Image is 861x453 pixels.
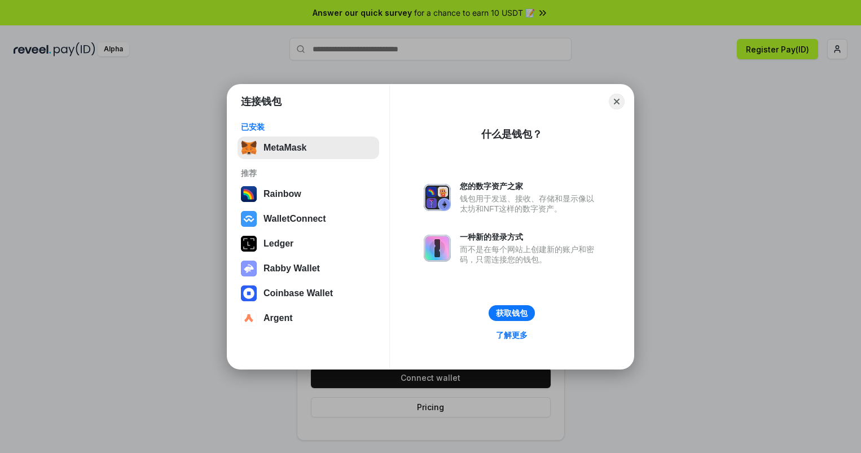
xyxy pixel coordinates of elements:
div: WalletConnect [263,214,326,224]
div: 您的数字资产之家 [460,181,600,191]
button: Rabby Wallet [238,257,379,280]
img: svg+xml,%3Csvg%20width%3D%2228%22%20height%3D%2228%22%20viewBox%3D%220%200%2028%2028%22%20fill%3D... [241,211,257,227]
div: Ledger [263,239,293,249]
button: WalletConnect [238,208,379,230]
img: svg+xml,%3Csvg%20xmlns%3D%22http%3A%2F%2Fwww.w3.org%2F2000%2Fsvg%22%20fill%3D%22none%22%20viewBox... [241,261,257,276]
img: svg+xml,%3Csvg%20width%3D%2228%22%20height%3D%2228%22%20viewBox%3D%220%200%2028%2028%22%20fill%3D... [241,285,257,301]
button: Rainbow [238,183,379,205]
img: svg+xml,%3Csvg%20xmlns%3D%22http%3A%2F%2Fwww.w3.org%2F2000%2Fsvg%22%20fill%3D%22none%22%20viewBox... [424,235,451,262]
div: 已安装 [241,122,376,132]
div: Rabby Wallet [263,263,320,274]
button: Coinbase Wallet [238,282,379,305]
div: Rainbow [263,189,301,199]
button: Ledger [238,232,379,255]
div: Coinbase Wallet [263,288,333,298]
div: Argent [263,313,293,323]
h1: 连接钱包 [241,95,282,108]
div: MetaMask [263,143,306,153]
button: Close [609,94,625,109]
button: Argent [238,307,379,329]
img: svg+xml,%3Csvg%20xmlns%3D%22http%3A%2F%2Fwww.w3.org%2F2000%2Fsvg%22%20width%3D%2228%22%20height%3... [241,236,257,252]
div: 钱包用于发送、接收、存储和显示像以太坊和NFT这样的数字资产。 [460,193,600,214]
div: 推荐 [241,168,376,178]
div: 一种新的登录方式 [460,232,600,242]
div: 什么是钱包？ [481,127,542,141]
div: 而不是在每个网站上创建新的账户和密码，只需连接您的钱包。 [460,244,600,265]
a: 了解更多 [489,328,534,342]
div: 了解更多 [496,330,528,340]
button: MetaMask [238,137,379,159]
img: svg+xml,%3Csvg%20width%3D%2228%22%20height%3D%2228%22%20viewBox%3D%220%200%2028%2028%22%20fill%3D... [241,310,257,326]
img: svg+xml,%3Csvg%20xmlns%3D%22http%3A%2F%2Fwww.w3.org%2F2000%2Fsvg%22%20fill%3D%22none%22%20viewBox... [424,184,451,211]
img: svg+xml,%3Csvg%20width%3D%22120%22%20height%3D%22120%22%20viewBox%3D%220%200%20120%20120%22%20fil... [241,186,257,202]
img: svg+xml,%3Csvg%20fill%3D%22none%22%20height%3D%2233%22%20viewBox%3D%220%200%2035%2033%22%20width%... [241,140,257,156]
div: 获取钱包 [496,308,528,318]
button: 获取钱包 [489,305,535,321]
